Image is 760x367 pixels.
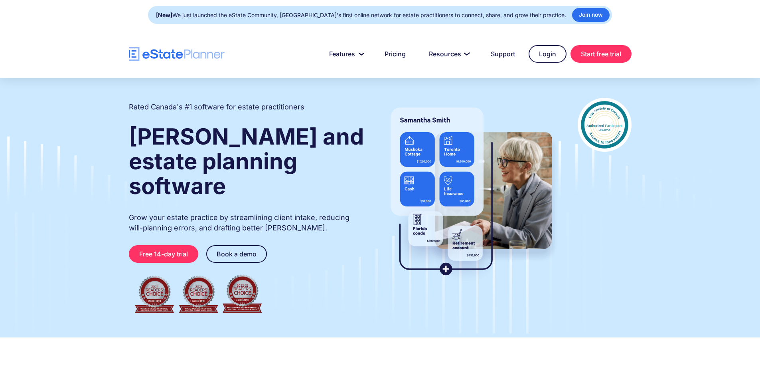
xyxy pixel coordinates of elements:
img: estate planner showing wills to their clients, using eState Planner, a leading estate planning so... [381,98,562,286]
strong: [New] [156,12,172,18]
a: Login [529,45,567,63]
h2: Rated Canada's #1 software for estate practitioners [129,102,304,112]
a: Join now [572,8,610,22]
div: We just launched the eState Community, [GEOGRAPHIC_DATA]'s first online network for estate practi... [156,10,566,21]
a: Support [481,46,525,62]
a: Pricing [375,46,415,62]
p: Grow your estate practice by streamlining client intake, reducing will-planning errors, and draft... [129,212,365,233]
a: Resources [419,46,477,62]
strong: [PERSON_NAME] and estate planning software [129,123,364,200]
a: Book a demo [206,245,267,263]
a: Start free trial [570,45,632,63]
a: Free 14-day trial [129,245,198,263]
a: Features [320,46,371,62]
a: home [129,47,225,61]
